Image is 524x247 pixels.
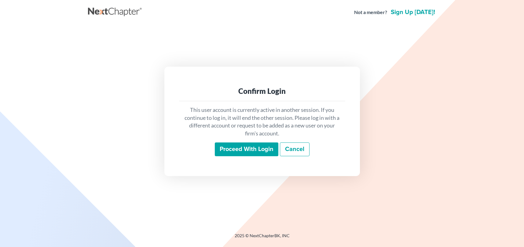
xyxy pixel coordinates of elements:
strong: Not a member? [354,9,387,16]
a: Cancel [280,142,310,157]
a: Sign up [DATE]! [390,9,436,15]
div: 2025 © NextChapterBK, INC [88,233,436,244]
div: Confirm Login [184,86,340,96]
input: Proceed with login [215,142,278,157]
p: This user account is currently active in another session. If you continue to log in, it will end ... [184,106,340,138]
